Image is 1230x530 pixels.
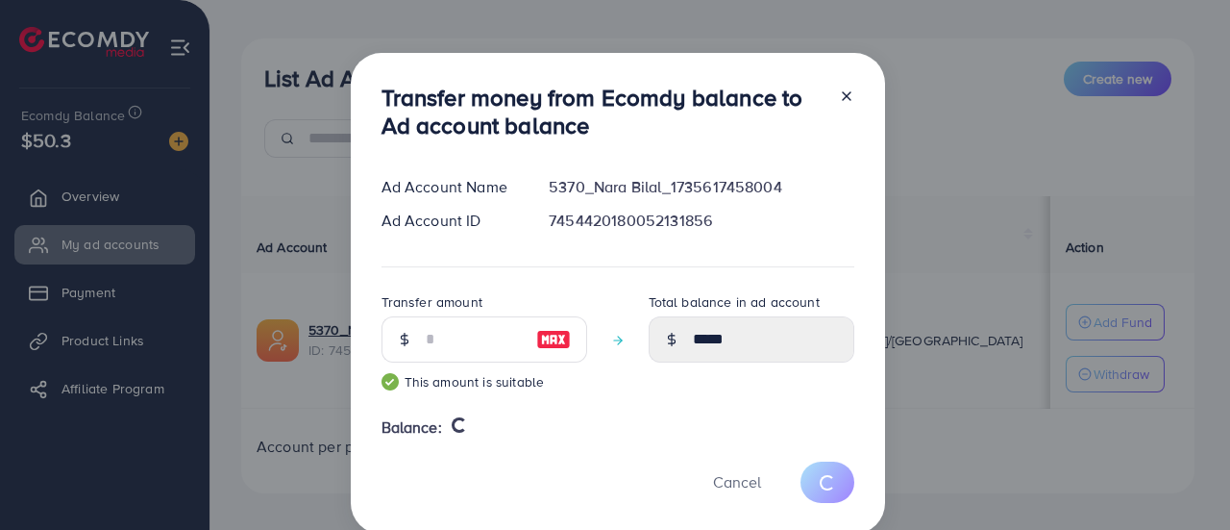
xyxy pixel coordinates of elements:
iframe: Chat [1148,443,1216,516]
span: Cancel [713,471,761,492]
div: 5370_Nara Bilal_1735617458004 [533,176,869,198]
div: Ad Account ID [366,210,534,232]
img: image [536,328,571,351]
label: Total balance in ad account [649,292,820,312]
div: Ad Account Name [366,176,534,198]
button: Cancel [689,462,785,503]
label: Transfer amount [381,292,482,312]
img: guide [381,373,399,391]
h3: Transfer money from Ecomdy balance to Ad account balance [381,84,824,139]
small: This amount is suitable [381,372,587,391]
span: Balance: [381,416,442,439]
div: 7454420180052131856 [533,210,869,232]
